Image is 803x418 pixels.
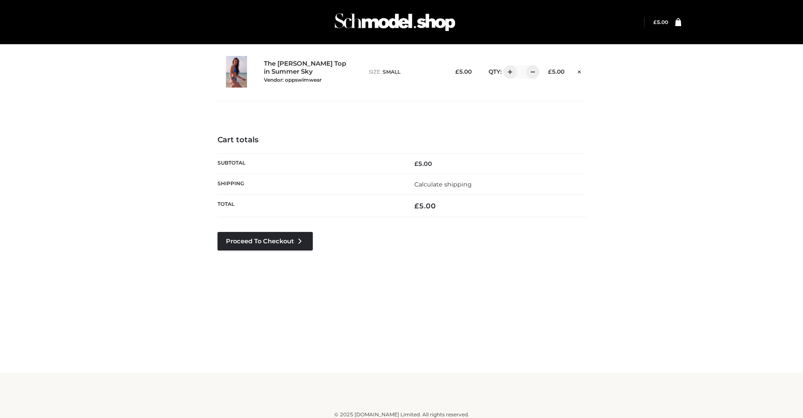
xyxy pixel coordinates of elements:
[414,160,432,168] bdi: 5.00
[455,68,459,75] span: £
[332,5,458,39] img: Schmodel Admin 964
[548,68,552,75] span: £
[573,65,585,76] a: Remove this item
[218,232,313,250] a: Proceed to Checkout
[218,136,586,145] h4: Cart totals
[218,174,402,194] th: Shipping
[414,160,418,168] span: £
[480,65,534,79] div: QTY:
[414,202,436,210] bdi: 5.00
[383,69,400,75] span: SMALL
[653,19,657,25] span: £
[414,181,472,188] a: Calculate shipping
[218,195,402,217] th: Total
[653,19,668,25] bdi: 5.00
[369,68,441,76] p: size :
[218,153,402,174] th: Subtotal
[264,77,322,83] small: Vendor: oppswimwear
[264,60,351,83] a: The [PERSON_NAME] Top in Summer SkyVendor: oppswimwear
[414,202,419,210] span: £
[455,68,472,75] bdi: 5.00
[548,68,564,75] bdi: 5.00
[653,19,668,25] a: £5.00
